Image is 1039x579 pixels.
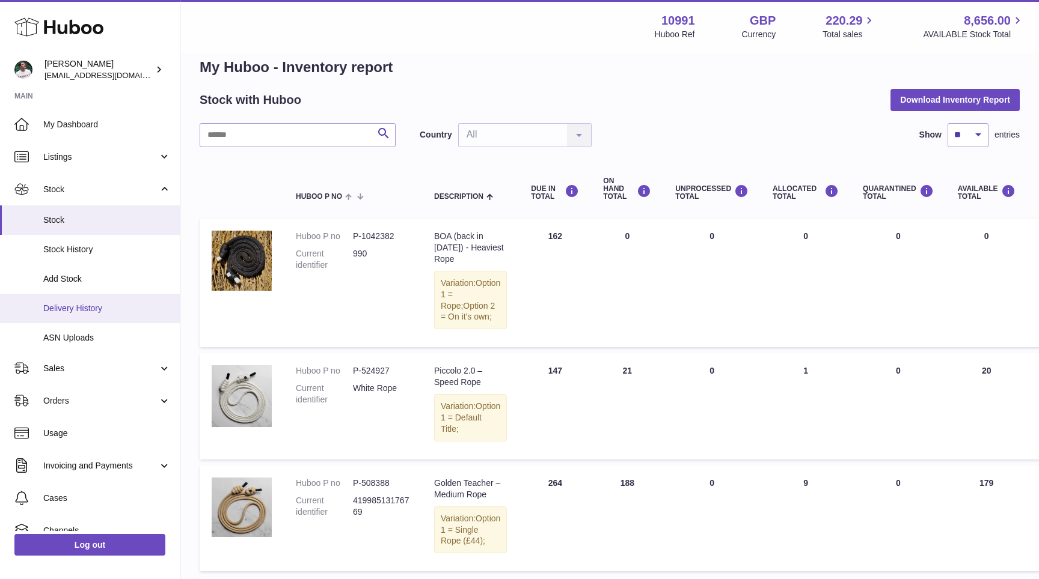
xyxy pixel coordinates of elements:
div: [PERSON_NAME] [44,58,153,81]
span: Listings [43,151,158,163]
span: Stock [43,184,158,195]
span: Huboo P no [296,193,342,201]
span: Orders [43,395,158,407]
dt: Huboo P no [296,477,353,489]
span: Sales [43,363,158,374]
dd: 41998513176769 [353,495,410,518]
div: ALLOCATED Total [773,184,839,201]
span: ASN Uploads [43,332,171,344]
span: AVAILABLE Stock Total [923,29,1025,40]
td: 147 [519,353,591,459]
td: 0 [761,219,851,347]
div: UNPROCESSED Total [675,184,749,201]
dd: P-508388 [353,477,410,489]
a: 220.29 Total sales [823,13,876,40]
span: My Dashboard [43,119,171,130]
span: Cases [43,493,171,504]
div: Variation: [434,271,507,330]
span: Option 1 = Single Rope (£44); [441,514,500,546]
span: Option 1 = Default Title; [441,401,500,434]
span: 0 [896,478,901,488]
dd: White Rope [353,383,410,405]
td: 9 [761,465,851,571]
td: 0 [663,465,761,571]
strong: GBP [750,13,776,29]
span: 220.29 [826,13,862,29]
span: Delivery History [43,303,171,314]
dd: P-524927 [353,365,410,377]
span: Stock [43,214,171,226]
td: 21 [591,353,663,459]
a: 8,656.00 AVAILABLE Stock Total [923,13,1025,40]
td: 0 [663,353,761,459]
dd: P-1042382 [353,231,410,242]
strong: 10991 [661,13,695,29]
label: Country [420,129,452,141]
td: 264 [519,465,591,571]
span: entries [995,129,1020,141]
span: Option 2 = On it's own; [441,301,495,322]
span: 8,656.00 [964,13,1011,29]
label: Show [919,129,942,141]
div: AVAILABLE Total [958,184,1016,201]
span: Description [434,193,483,201]
button: Download Inventory Report [890,89,1020,111]
div: ON HAND Total [603,177,651,201]
a: Log out [14,534,165,556]
span: Option 1 = Rope; [441,278,500,311]
span: Invoicing and Payments [43,460,158,471]
span: 0 [896,366,901,375]
div: Huboo Ref [655,29,695,40]
td: 1 [761,353,851,459]
img: product image [212,231,272,291]
div: BOA (back in [DATE]) - Heaviest Rope [434,231,507,265]
div: DUE IN TOTAL [531,184,579,201]
span: [EMAIL_ADDRESS][DOMAIN_NAME] [44,70,177,80]
dt: Current identifier [296,383,353,405]
dt: Huboo P no [296,365,353,377]
span: 0 [896,231,901,241]
td: 0 [591,219,663,347]
dt: Huboo P no [296,231,353,242]
dt: Current identifier [296,248,353,271]
dt: Current identifier [296,495,353,518]
img: product image [212,365,272,427]
div: Variation: [434,394,507,441]
img: product image [212,477,272,537]
span: Total sales [823,29,876,40]
dd: 990 [353,248,410,271]
span: Stock History [43,244,171,255]
div: Piccolo 2.0 – Speed Rope [434,365,507,388]
span: Add Stock [43,273,171,285]
div: QUARANTINED Total [863,184,934,201]
td: 179 [946,465,1028,571]
div: Variation: [434,506,507,554]
div: Golden Teacher – Medium Rope [434,477,507,500]
h1: My Huboo - Inventory report [200,58,1020,77]
h2: Stock with Huboo [200,92,301,108]
td: 162 [519,219,591,347]
td: 0 [663,219,761,347]
span: Channels [43,525,171,536]
span: Usage [43,428,171,439]
div: Currency [742,29,776,40]
td: 20 [946,353,1028,459]
td: 188 [591,465,663,571]
img: timshieff@gmail.com [14,61,32,79]
td: 0 [946,219,1028,347]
